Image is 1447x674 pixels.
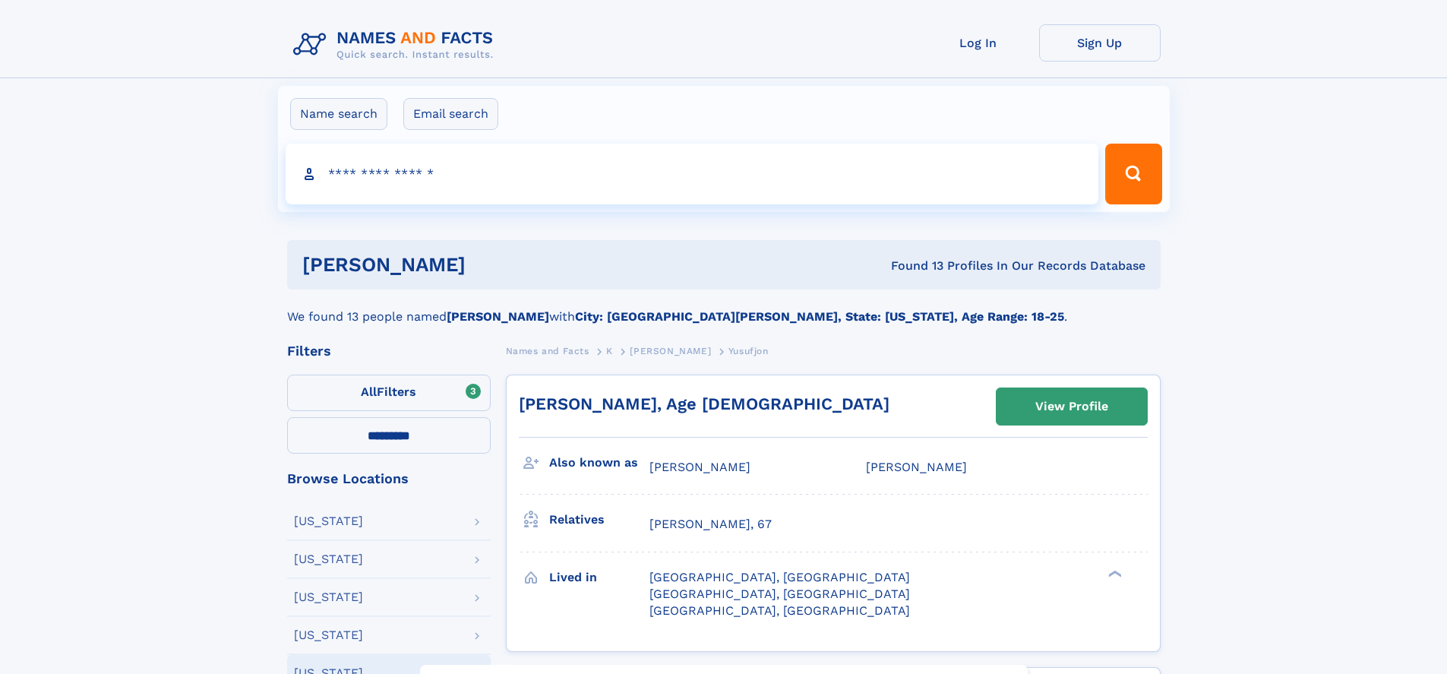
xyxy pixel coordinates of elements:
div: ❯ [1104,568,1123,578]
div: View Profile [1035,389,1108,424]
h3: Also known as [549,450,649,476]
div: Browse Locations [287,472,491,486]
a: View Profile [997,388,1147,425]
span: K [606,346,613,356]
a: Sign Up [1039,24,1161,62]
div: [US_STATE] [294,553,363,565]
span: All [361,384,377,399]
img: Logo Names and Facts [287,24,506,65]
a: Log In [918,24,1039,62]
a: K [606,341,613,360]
h1: [PERSON_NAME] [302,255,678,274]
a: [PERSON_NAME], Age [DEMOGRAPHIC_DATA] [519,394,889,413]
div: [US_STATE] [294,629,363,641]
label: Email search [403,98,498,130]
span: [PERSON_NAME] [630,346,711,356]
a: Names and Facts [506,341,589,360]
span: [GEOGRAPHIC_DATA], [GEOGRAPHIC_DATA] [649,570,910,584]
div: We found 13 people named with . [287,290,1161,326]
span: [PERSON_NAME] [649,460,750,474]
label: Filters [287,375,491,411]
div: [US_STATE] [294,591,363,603]
button: Search Button [1105,144,1161,204]
h3: Lived in [549,565,649,590]
span: [GEOGRAPHIC_DATA], [GEOGRAPHIC_DATA] [649,603,910,618]
span: [PERSON_NAME] [866,460,967,474]
span: [GEOGRAPHIC_DATA], [GEOGRAPHIC_DATA] [649,587,910,601]
div: Filters [287,344,491,358]
label: Name search [290,98,387,130]
div: [US_STATE] [294,515,363,527]
h3: Relatives [549,507,649,533]
b: City: [GEOGRAPHIC_DATA][PERSON_NAME], State: [US_STATE], Age Range: 18-25 [575,309,1064,324]
a: [PERSON_NAME], 67 [649,516,772,533]
div: Found 13 Profiles In Our Records Database [678,258,1145,274]
span: Yusufjon [728,346,769,356]
b: [PERSON_NAME] [447,309,549,324]
input: search input [286,144,1099,204]
a: [PERSON_NAME] [630,341,711,360]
